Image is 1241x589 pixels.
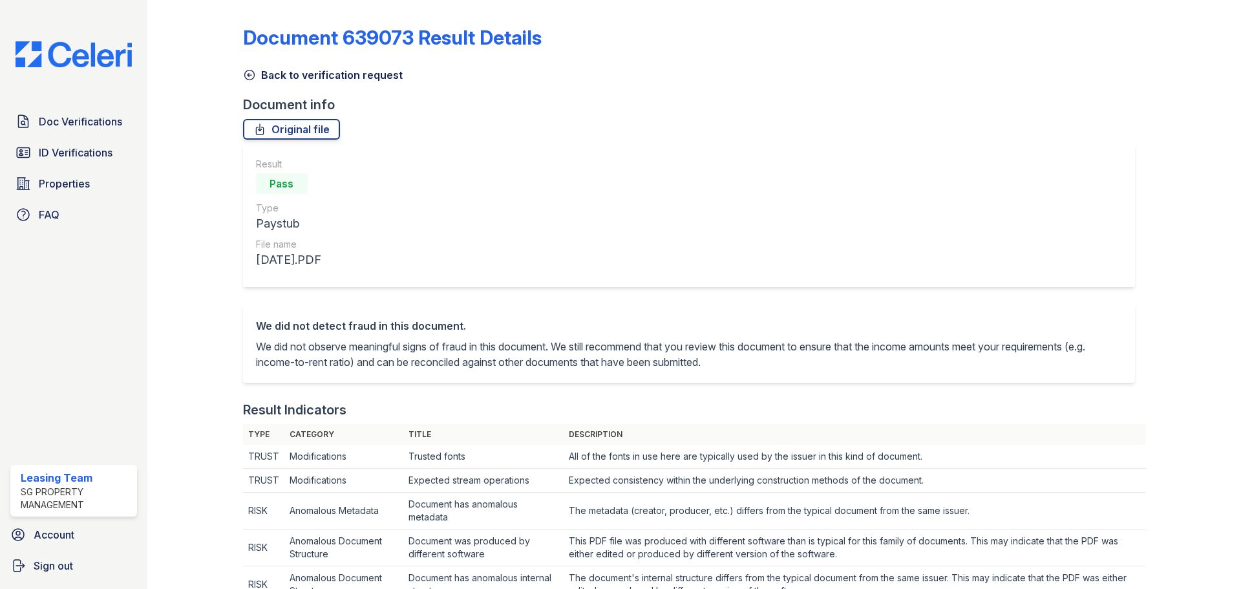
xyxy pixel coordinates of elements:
[243,26,542,49] a: Document 639073 Result Details
[243,445,284,469] td: TRUST
[243,469,284,493] td: TRUST
[21,470,132,486] div: Leasing Team
[256,251,321,269] div: [DATE].PDF
[10,202,137,228] a: FAQ
[39,176,90,191] span: Properties
[256,158,321,171] div: Result
[403,469,564,493] td: Expected stream operations
[39,145,112,160] span: ID Verifications
[403,445,564,469] td: Trusted fonts
[256,173,308,194] div: Pass
[243,401,346,419] div: Result Indicators
[34,558,73,573] span: Sign out
[564,469,1145,493] td: Expected consistency within the underlying construction methods of the document.
[256,339,1122,370] p: We did not observe meaningful signs of fraud in this document. We still recommend that you review...
[256,238,321,251] div: File name
[403,493,564,530] td: Document has anomalous metadata
[564,424,1145,445] th: Description
[243,493,284,530] td: RISK
[403,530,564,566] td: Document was produced by different software
[564,493,1145,530] td: The metadata (creator, producer, etc.) differs from the typical document from the same issuer.
[243,424,284,445] th: Type
[10,171,137,197] a: Properties
[5,553,142,579] a: Sign out
[284,469,403,493] td: Modifications
[243,96,1145,114] div: Document info
[21,486,132,511] div: SG Property Management
[403,424,564,445] th: Title
[39,207,59,222] span: FAQ
[5,41,142,67] img: CE_Logo_Blue-a8612792a0a2168367f1c8372b55b34899dd931a85d93a1a3d3e32e68fde9ad4.png
[256,215,321,233] div: Paystub
[564,530,1145,566] td: This PDF file was produced with different software than is typical for this family of documents. ...
[564,445,1145,469] td: All of the fonts in use here are typically used by the issuer in this kind of document.
[284,445,403,469] td: Modifications
[284,493,403,530] td: Anomalous Metadata
[243,67,403,83] a: Back to verification request
[39,114,122,129] span: Doc Verifications
[284,424,403,445] th: Category
[10,109,137,134] a: Doc Verifications
[243,530,284,566] td: RISK
[10,140,137,166] a: ID Verifications
[284,530,403,566] td: Anomalous Document Structure
[243,119,340,140] a: Original file
[256,202,321,215] div: Type
[34,527,74,542] span: Account
[256,318,1122,334] div: We did not detect fraud in this document.
[5,522,142,548] a: Account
